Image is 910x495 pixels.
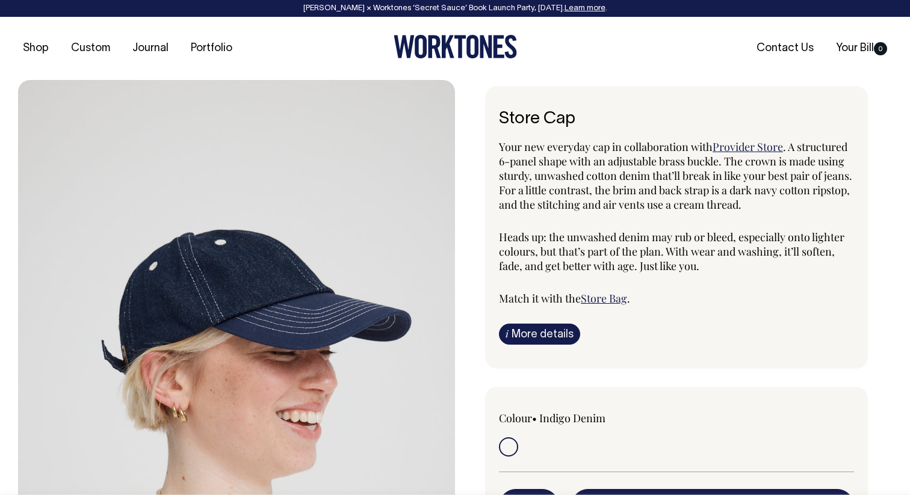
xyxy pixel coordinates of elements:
[12,4,898,13] div: [PERSON_NAME] × Worktones ‘Secret Sauce’ Book Launch Party, [DATE]. .
[539,411,605,425] label: Indigo Denim
[506,327,509,340] span: i
[499,324,580,345] a: iMore details
[532,411,537,425] span: •
[499,411,641,425] div: Colour
[752,38,819,58] a: Contact Us
[66,38,115,58] a: Custom
[565,5,605,12] a: Learn more
[499,110,854,129] h6: Store Cap
[499,140,852,212] span: . A structured 6-panel shape with an adjustable brass buckle. The crown is made using sturdy, unw...
[874,42,887,55] span: 0
[581,291,627,306] a: Store Bag
[499,291,630,306] span: Match it with the .
[831,38,892,58] a: Your Bill0
[18,38,54,58] a: Shop
[499,140,713,154] span: Your new everyday cap in collaboration with
[499,230,844,273] span: Heads up: the unwashed denim may rub or bleed, especially onto lighter colours, but that’s part o...
[713,140,783,154] a: Provider Store
[186,38,237,58] a: Portfolio
[128,38,173,58] a: Journal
